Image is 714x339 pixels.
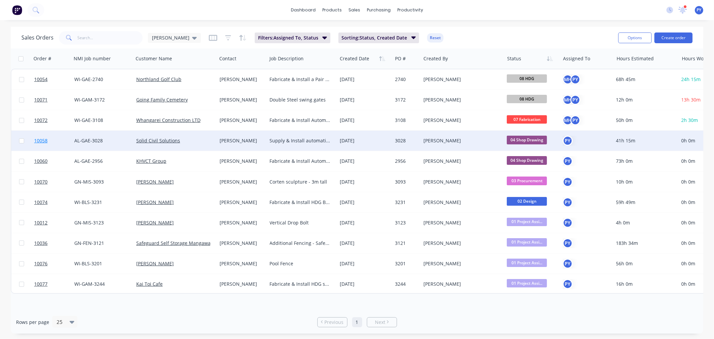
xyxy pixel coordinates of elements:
span: 10071 [34,96,48,103]
button: MHPY [563,95,580,105]
div: 50h 0m [616,117,673,124]
span: 10058 [34,137,48,144]
div: 12h 0m [616,96,673,103]
div: Assigned To [563,55,590,62]
div: [PERSON_NAME] [220,117,262,124]
div: WI-GAE-3108 [74,117,128,124]
div: Fabricate & Install HDG Balustrade [270,199,331,206]
div: PY [563,197,573,207]
span: PY [697,7,702,13]
span: 02 Design [507,197,547,205]
div: WI-GAE-2740 [74,76,128,83]
div: 3028 [395,137,417,144]
button: PY [563,177,573,187]
span: 07 Fabrication [507,115,547,124]
a: 10012 [34,213,74,233]
a: [PERSON_NAME] [136,219,174,226]
img: Factory [12,5,22,15]
span: 10070 [34,179,48,185]
span: 10072 [34,117,48,124]
span: 08 HDG [507,95,547,103]
div: [PERSON_NAME] [423,137,498,144]
a: 10074 [34,192,74,212]
div: [PERSON_NAME] [220,281,262,287]
button: PY [563,259,573,269]
div: [DATE] [340,179,390,185]
a: 10036 [34,233,74,253]
div: [DATE] [340,199,390,206]
div: 3108 [395,117,417,124]
span: 03 Procurement [507,177,547,185]
div: 3093 [395,179,417,185]
div: 3172 [395,96,417,103]
div: Customer Name [136,55,172,62]
div: 68h 45m [616,76,673,83]
button: PY [563,218,573,228]
div: 41h 15m [616,137,673,144]
div: [DATE] [340,240,390,247]
button: MHPY [563,115,580,125]
div: [PERSON_NAME] [423,179,498,185]
span: 0h 0m [681,260,695,267]
input: Search... [78,31,143,45]
div: [PERSON_NAME] [423,158,498,164]
div: MH [563,74,573,84]
a: Going Family Cemetery [136,96,188,103]
div: 2956 [395,158,417,164]
a: Kai Toi Cafe [136,281,163,287]
a: Northland Golf Club [136,76,181,82]
div: 16h 0m [616,281,673,287]
div: [PERSON_NAME] [220,96,262,103]
span: 0h 0m [681,158,695,164]
div: Corten sculpture - 3m tall [270,179,331,185]
a: Whangarei Construction LTD [136,117,201,123]
div: [DATE] [340,158,390,164]
div: productivity [394,5,426,15]
span: 10054 [34,76,48,83]
div: [PERSON_NAME] [423,76,498,83]
span: 01 Project Assi... [507,238,547,247]
span: [PERSON_NAME] [152,34,189,41]
a: 10070 [34,172,74,192]
button: MHPY [563,74,580,84]
div: Created Date [340,55,369,62]
div: Created By [423,55,448,62]
div: [PERSON_NAME] [220,158,262,164]
button: PY [563,156,573,166]
div: Hours Estimated [617,55,654,62]
span: 10074 [34,199,48,206]
div: 3244 [395,281,417,287]
span: 04 Shop Drawing [507,156,547,164]
a: Next page [367,319,397,326]
span: 0h 0m [681,240,695,246]
a: [PERSON_NAME] [136,260,174,267]
div: purchasing [364,5,394,15]
div: WI-GAM-3244 [74,281,128,287]
div: [DATE] [340,260,390,267]
a: 10060 [34,151,74,171]
span: 24h 15m [681,76,701,82]
button: Reset [427,33,444,43]
div: [PERSON_NAME] [220,260,262,267]
a: 10071 [34,90,74,110]
div: [PERSON_NAME] [423,281,498,287]
div: 3121 [395,240,417,247]
div: [PERSON_NAME] [220,240,262,247]
ul: Pagination [315,317,400,327]
div: [DATE] [340,219,390,226]
span: 10076 [34,260,48,267]
a: 10072 [34,110,74,130]
span: 04 Shop Drawing [507,136,547,144]
div: [DATE] [340,76,390,83]
div: 73h 0m [616,158,673,164]
div: MH [563,115,573,125]
div: [PERSON_NAME] [423,199,498,206]
div: Double Steel swing gates [270,96,331,103]
a: [PERSON_NAME] [136,179,174,185]
div: [PERSON_NAME] [220,76,262,83]
a: Solid Civil Solutions [136,137,180,144]
div: PY [563,238,573,248]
